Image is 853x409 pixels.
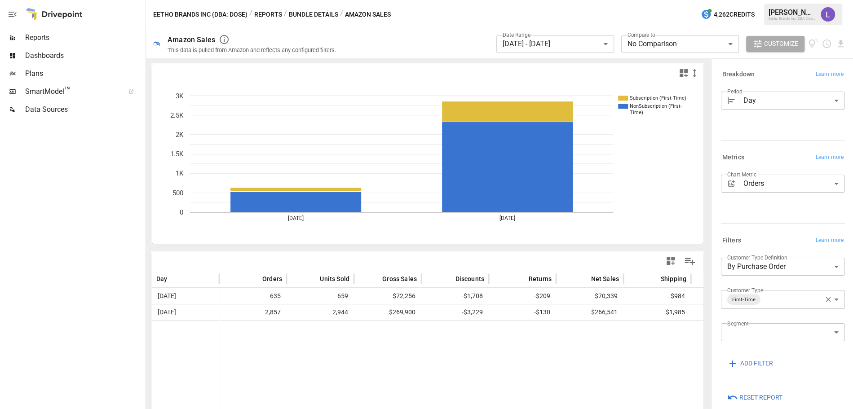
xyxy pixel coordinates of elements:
[289,9,338,20] button: Bundle Details
[288,215,304,221] text: [DATE]
[628,31,655,39] label: Compare to
[821,7,835,22] img: Lindsay North
[722,70,755,79] h6: Breakdown
[714,9,755,20] span: 4,262 Credits
[168,47,336,53] div: This data is pulled from Amazon and reflects any configured filters.
[740,358,773,369] span: ADD FILTER
[358,304,417,320] span: $269,900
[358,288,417,304] span: $72,256
[727,320,748,327] label: Segment
[176,169,184,177] text: 1K
[835,39,846,49] button: Download report
[722,236,741,246] h6: Filters
[769,17,815,21] div: Eetho Brands Inc (DBA: Dose)
[306,273,319,285] button: Sort
[493,288,552,304] span: -$209
[816,236,844,245] span: Learn more
[172,189,183,197] text: 500
[503,31,530,39] label: Date Range
[591,274,619,283] span: Net Sales
[630,103,682,109] text: NonSubscription (First-
[561,304,619,320] span: $266,541
[176,131,184,139] text: 2K
[224,288,282,304] span: 635
[722,153,744,163] h6: Metrics
[743,92,845,110] div: Day
[180,208,183,216] text: 0
[426,288,484,304] span: -$1,708
[64,85,71,96] span: ™
[695,288,754,304] span: $7
[152,82,694,244] svg: A chart.
[291,288,349,304] span: 659
[156,288,214,304] span: [DATE]
[284,9,287,20] div: /
[743,175,845,193] div: Orders
[721,258,845,276] div: By Purchase Order
[721,356,779,372] button: ADD FILTER
[249,273,261,285] button: Sort
[746,36,804,52] button: Customize
[320,274,349,283] span: Units Sold
[561,288,619,304] span: $70,339
[176,92,184,100] text: 3K
[529,274,552,283] span: Returns
[721,389,789,405] button: Reset Report
[628,288,686,304] span: $984
[496,35,614,53] div: [DATE] - [DATE]
[727,171,756,178] label: Chart Metric
[170,111,184,119] text: 2.5K
[630,110,643,115] text: Time)
[168,35,215,44] div: Amazon Sales
[455,274,484,283] span: Discounts
[156,304,214,320] span: [DATE]
[816,153,844,162] span: Learn more
[25,104,144,115] span: Data Sources
[25,50,144,61] span: Dashboards
[340,9,343,20] div: /
[499,215,515,221] text: [DATE]
[168,273,181,285] button: Sort
[628,304,686,320] span: $1,985
[382,274,417,283] span: Gross Sales
[25,32,144,43] span: Reports
[697,6,758,23] button: 4,262Credits
[25,86,119,97] span: SmartModel
[695,304,754,320] span: $861
[291,304,349,320] span: 2,944
[822,39,832,49] button: Schedule report
[727,88,743,95] label: Period
[369,273,381,285] button: Sort
[808,36,818,52] button: View documentation
[769,8,815,17] div: [PERSON_NAME]
[442,273,454,285] button: Sort
[170,150,184,158] text: 1.5K
[577,273,590,285] button: Sort
[249,9,252,20] div: /
[224,304,282,320] span: 2,857
[621,35,739,53] div: No Comparison
[630,95,686,101] text: Subscription (First-Time)
[262,274,282,283] span: Orders
[729,295,759,305] span: First-Time
[153,40,160,48] div: 🛍
[739,392,782,403] span: Reset Report
[764,38,798,49] span: Customize
[25,68,144,79] span: Plans
[816,70,844,79] span: Learn more
[515,273,528,285] button: Sort
[493,304,552,320] span: -$130
[647,273,660,285] button: Sort
[661,274,686,283] span: Shipping
[156,274,168,283] span: Day
[426,304,484,320] span: -$3,229
[680,251,700,271] button: Manage Columns
[727,286,763,294] label: Customer Type
[815,2,840,27] button: Lindsay North
[727,254,787,261] label: Customer Type Definition
[254,9,282,20] button: Reports
[153,9,248,20] button: Eetho Brands Inc (DBA: Dose)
